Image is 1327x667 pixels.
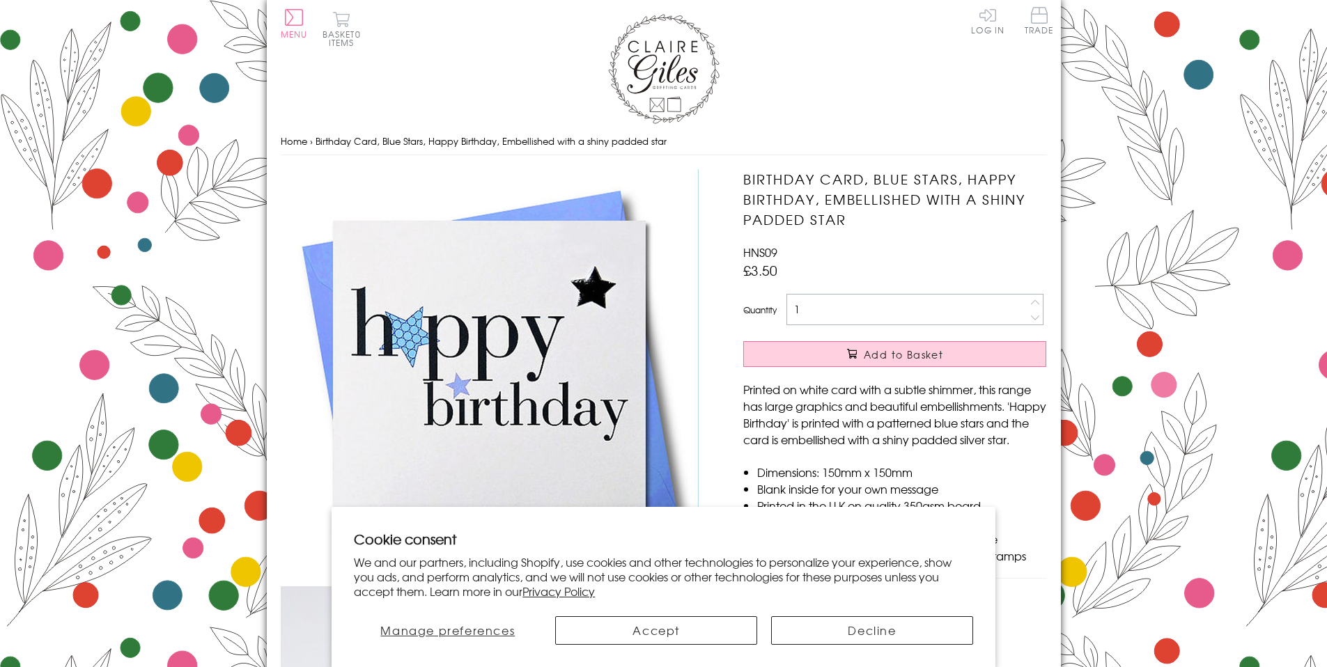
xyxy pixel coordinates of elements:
img: Claire Giles Greetings Cards [608,14,720,124]
a: Trade [1025,7,1054,37]
span: Add to Basket [864,347,943,361]
li: Printed in the U.K on quality 350gsm board [757,497,1046,514]
nav: breadcrumbs [281,127,1047,156]
span: Birthday Card, Blue Stars, Happy Birthday, Embellished with a shiny padded star [316,134,667,148]
button: Add to Basket [743,341,1046,367]
button: Menu [281,9,308,38]
a: Privacy Policy [522,583,595,599]
h2: Cookie consent [354,529,973,549]
button: Basket0 items [323,11,361,47]
img: Birthday Card, Blue Stars, Happy Birthday, Embellished with a shiny padded star [281,169,699,586]
span: £3.50 [743,260,777,280]
button: Accept [555,616,757,645]
a: Home [281,134,307,148]
a: Log In [971,7,1004,34]
span: 0 items [329,28,361,49]
li: Blank inside for your own message [757,480,1046,497]
span: Manage preferences [380,622,515,638]
h1: Birthday Card, Blue Stars, Happy Birthday, Embellished with a shiny padded star [743,169,1046,229]
span: Trade [1025,7,1054,34]
button: Manage preferences [354,616,541,645]
span: › [310,134,313,148]
label: Quantity [743,304,777,316]
p: We and our partners, including Shopify, use cookies and other technologies to personalize your ex... [354,555,973,598]
li: Dimensions: 150mm x 150mm [757,464,1046,480]
span: Menu [281,28,308,40]
button: Decline [771,616,973,645]
p: Printed on white card with a subtle shimmer, this range has large graphics and beautiful embellis... [743,381,1046,448]
span: HNS09 [743,244,777,260]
